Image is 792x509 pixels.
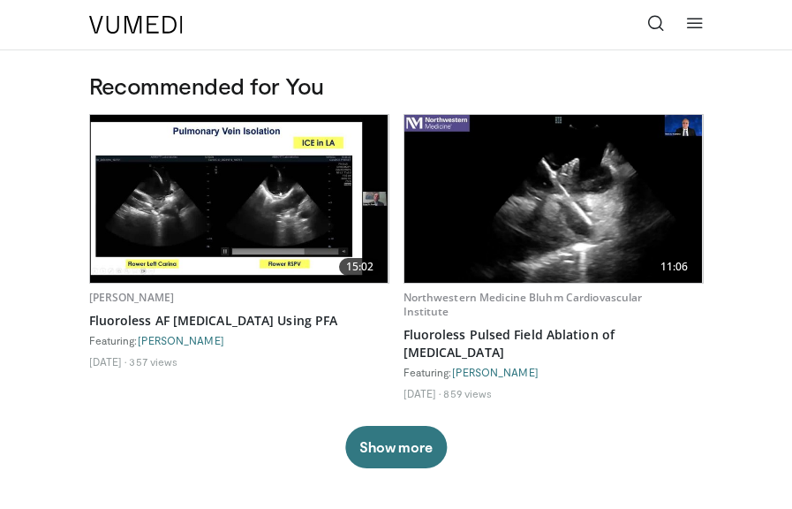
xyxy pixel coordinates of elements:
[89,354,127,368] li: [DATE]
[89,16,183,34] img: VuMedi Logo
[89,290,175,305] a: [PERSON_NAME]
[89,333,389,347] div: Featuring:
[443,386,492,400] li: 859 views
[339,258,381,276] span: 15:02
[90,115,388,283] a: 15:02
[89,72,704,100] h3: Recommended for You
[90,115,388,283] img: cd0e6fc8-de97-432c-a3f8-4e1155a9714b.620x360_q85_upscale.jpg
[138,334,224,346] a: [PERSON_NAME]
[89,312,389,330] a: Fluoroless AF [MEDICAL_DATA] Using PFA
[404,115,703,283] img: e7a02689-2317-41f1-a212-3d88a497fc93.620x360_q85_upscale.jpg
[404,386,441,400] li: [DATE]
[404,365,704,379] div: Featuring:
[345,426,447,468] button: Show more
[129,354,177,368] li: 357 views
[404,290,643,319] a: Northwestern Medicine Bluhm Cardiovascular Institute
[653,258,696,276] span: 11:06
[404,326,704,361] a: Fluoroless Pulsed Field Ablation of [MEDICAL_DATA]
[404,115,703,283] a: 11:06
[452,366,539,378] a: [PERSON_NAME]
